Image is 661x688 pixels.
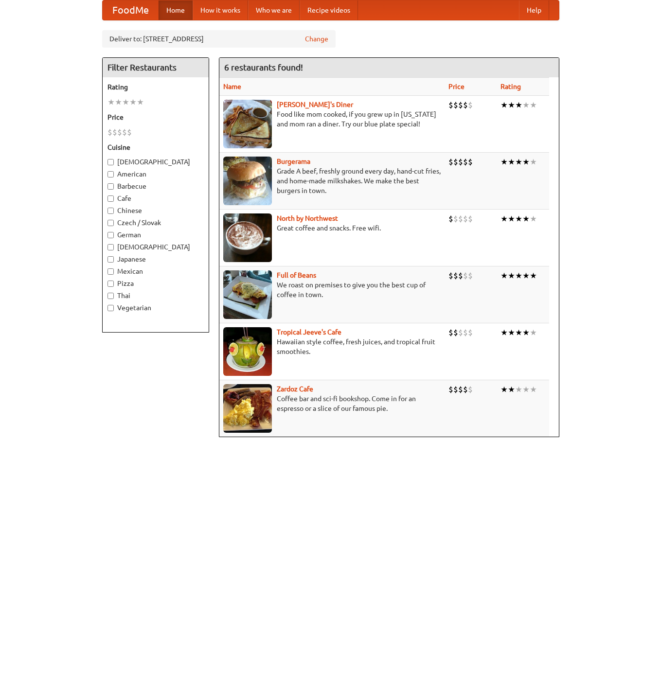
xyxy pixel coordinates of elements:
[463,384,468,395] li: $
[468,327,473,338] li: $
[458,213,463,224] li: $
[107,157,204,167] label: [DEMOGRAPHIC_DATA]
[107,266,204,276] label: Mexican
[508,270,515,281] li: ★
[530,157,537,167] li: ★
[458,100,463,110] li: $
[530,270,537,281] li: ★
[500,270,508,281] li: ★
[223,213,272,262] img: north.jpg
[223,223,441,233] p: Great coffee and snacks. Free wifi.
[107,256,114,263] input: Japanese
[107,169,204,179] label: American
[463,213,468,224] li: $
[453,384,458,395] li: $
[159,0,193,20] a: Home
[277,385,313,393] a: Zardoz Cafe
[107,127,112,138] li: $
[107,208,114,214] input: Chinese
[223,394,441,413] p: Coffee bar and sci-fi bookshop. Come in for an espresso or a slice of our famous pie.
[468,213,473,224] li: $
[107,142,204,152] h5: Cuisine
[223,83,241,90] a: Name
[277,328,341,336] b: Tropical Jeeve's Cafe
[102,30,336,48] div: Deliver to: [STREET_ADDRESS]
[107,232,114,238] input: German
[107,181,204,191] label: Barbecue
[107,291,204,300] label: Thai
[519,0,549,20] a: Help
[508,384,515,395] li: ★
[448,384,453,395] li: $
[107,303,204,313] label: Vegetarian
[103,0,159,20] a: FoodMe
[107,268,114,275] input: Mexican
[515,100,522,110] li: ★
[522,157,530,167] li: ★
[500,384,508,395] li: ★
[277,271,316,279] a: Full of Beans
[453,213,458,224] li: $
[448,327,453,338] li: $
[468,157,473,167] li: $
[223,280,441,300] p: We roast on premises to give you the best cup of coffee in town.
[500,83,521,90] a: Rating
[448,270,453,281] li: $
[448,83,464,90] a: Price
[530,100,537,110] li: ★
[127,127,132,138] li: $
[129,97,137,107] li: ★
[453,270,458,281] li: $
[107,183,114,190] input: Barbecue
[107,218,204,228] label: Czech / Slovak
[248,0,300,20] a: Who we are
[107,281,114,287] input: Pizza
[223,384,272,433] img: zardoz.jpg
[508,327,515,338] li: ★
[107,171,114,177] input: American
[107,220,114,226] input: Czech / Slovak
[107,159,114,165] input: [DEMOGRAPHIC_DATA]
[453,327,458,338] li: $
[223,100,272,148] img: sallys.jpg
[107,244,114,250] input: [DEMOGRAPHIC_DATA]
[530,213,537,224] li: ★
[223,109,441,129] p: Food like mom cooked, if you grew up in [US_STATE] and mom ran a diner. Try our blue plate special!
[107,206,204,215] label: Chinese
[500,157,508,167] li: ★
[107,112,204,122] h5: Price
[193,0,248,20] a: How it works
[107,242,204,252] label: [DEMOGRAPHIC_DATA]
[122,97,129,107] li: ★
[277,214,338,222] a: North by Northwest
[122,127,127,138] li: $
[137,97,144,107] li: ★
[223,157,272,205] img: burgerama.jpg
[107,194,204,203] label: Cafe
[500,213,508,224] li: ★
[107,254,204,264] label: Japanese
[112,127,117,138] li: $
[458,327,463,338] li: $
[277,101,353,108] b: [PERSON_NAME]'s Diner
[223,327,272,376] img: jeeves.jpg
[530,384,537,395] li: ★
[515,157,522,167] li: ★
[107,305,114,311] input: Vegetarian
[530,327,537,338] li: ★
[107,82,204,92] h5: Rating
[107,230,204,240] label: German
[107,195,114,202] input: Cafe
[448,213,453,224] li: $
[522,100,530,110] li: ★
[508,100,515,110] li: ★
[115,97,122,107] li: ★
[458,157,463,167] li: $
[223,166,441,195] p: Grade A beef, freshly ground every day, hand-cut fries, and home-made milkshakes. We make the bes...
[463,100,468,110] li: $
[458,270,463,281] li: $
[515,327,522,338] li: ★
